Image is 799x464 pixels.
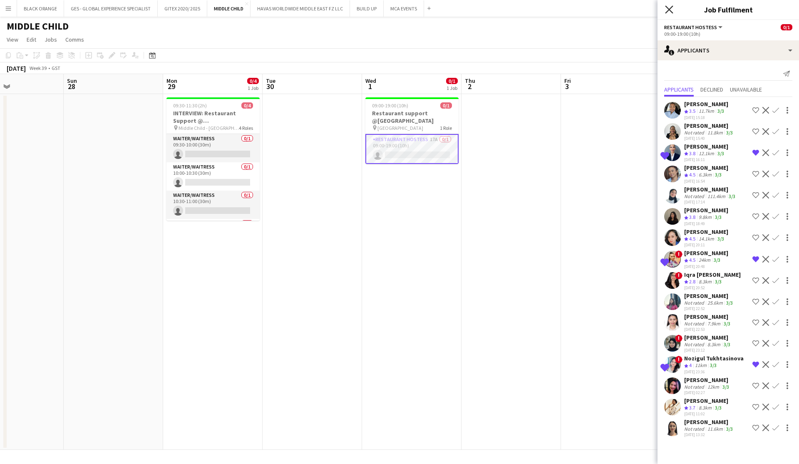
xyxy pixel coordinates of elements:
div: 14.1km [697,236,716,243]
span: Declined [700,87,723,92]
span: Applicants [664,87,694,92]
div: [PERSON_NAME] [684,334,732,341]
app-skills-label: 3/3 [724,341,730,347]
div: Not rated [684,341,706,347]
span: Unavailable [730,87,762,92]
div: [DATE] 16:11 [684,157,728,162]
span: 2 [464,82,475,91]
button: MIDDLE CHILD [207,0,251,17]
div: Not rated [684,193,706,199]
app-job-card: 09:00-19:00 (10h)0/1Restaurant support @[GEOGRAPHIC_DATA] [GEOGRAPHIC_DATA]1 RoleRestaurant Hoste... [365,97,459,164]
div: 11.6km [706,426,725,432]
h3: Restaurant support @[GEOGRAPHIC_DATA] [365,109,459,124]
span: 3.8 [689,150,695,156]
app-skills-label: 3/3 [710,362,717,368]
app-skills-label: 3/3 [729,193,735,199]
app-skills-label: 3/3 [724,320,730,327]
div: 09:00-19:00 (10h) [664,31,792,37]
div: 111.4km [706,193,727,199]
span: 0/1 [446,78,458,84]
div: [DATE] 20:11 [684,242,728,248]
span: 1 Role [440,125,452,131]
div: [PERSON_NAME] [684,186,737,193]
span: ! [675,251,682,258]
div: [DATE] 20:52 [684,285,741,290]
div: [PERSON_NAME] [684,376,731,384]
div: [DATE] 18:49 [684,221,728,226]
div: 1 Job [447,85,457,91]
span: 29 [165,82,177,91]
div: [DATE] 15:40 [684,136,734,141]
app-skills-label: 3/3 [722,384,729,390]
span: 3.8 [689,214,695,220]
span: 30 [265,82,275,91]
app-skills-label: 3/3 [715,278,722,285]
div: 12km [706,384,721,390]
div: 11.8km [706,129,725,136]
span: Fri [564,77,571,84]
h3: Job Fulfilment [658,4,799,15]
div: [DATE] 15:18 [684,115,728,120]
span: 0/1 [440,102,452,109]
div: Applicants [658,40,799,60]
span: Mon [166,77,177,84]
span: 3.7 [689,404,695,411]
app-skills-label: 3/3 [717,108,724,114]
div: Not rated [684,300,706,306]
button: Restaurant Hostess [664,24,724,30]
div: GST [52,65,60,71]
div: 6.3km [697,171,713,179]
div: [DATE] 17:14 [684,199,737,205]
span: [GEOGRAPHIC_DATA] [377,125,423,131]
div: Nozigul Tukhtasinova [684,355,744,362]
button: BUILD UP [350,0,384,17]
span: Thu [465,77,475,84]
span: Sun [67,77,77,84]
app-card-role: Waiter/Waitress0/110:00-10:30 (30m) [166,162,260,191]
div: [PERSON_NAME] [684,418,734,426]
span: Wed [365,77,376,84]
span: Week 39 [27,65,48,71]
span: 09:00-19:00 (10h) [372,102,408,109]
app-skills-label: 3/3 [726,426,733,432]
div: [DATE] 22:53 [684,327,732,332]
span: Edit [27,36,36,43]
div: [PERSON_NAME] [684,100,728,108]
span: 4.5 [689,236,695,242]
button: HAVAS WORLDWIDE MIDDLE EAST FZ LLC [251,0,350,17]
span: 0/4 [241,102,253,109]
span: ! [675,272,682,279]
span: 3.5 [689,108,695,114]
div: 7.9km [706,320,722,327]
a: Edit [23,34,40,45]
div: [PERSON_NAME] [684,313,732,320]
div: [PERSON_NAME] [684,249,728,257]
div: 11.7km [697,108,716,115]
button: GES - GLOBAL EXPERIENCE SPECIALIST [64,0,158,17]
div: Not rated [684,384,706,390]
div: 8.3km [697,404,713,412]
div: [PERSON_NAME] [684,228,728,236]
div: [DATE] 16:54 [684,179,728,184]
div: [DATE] 02:27 [684,390,731,395]
app-skills-label: 3/3 [715,404,722,411]
div: [DATE] [7,64,26,72]
span: 09:30-11:30 (2h) [173,102,207,109]
app-skills-label: 3/3 [715,171,722,178]
app-skills-label: 3/3 [726,300,733,306]
div: Not rated [684,129,706,136]
app-skills-label: 3/3 [717,236,724,242]
span: 1 [364,82,376,91]
a: View [3,34,22,45]
div: Iqra [PERSON_NAME] [684,271,741,278]
span: 4 [689,362,692,368]
app-card-role: Waiter/Waitress0/109:30-10:00 (30m) [166,134,260,162]
app-job-card: 09:30-11:30 (2h)0/4INTERVIEW: Restaurant Support @ [GEOGRAPHIC_DATA] Middle Child - [GEOGRAPHIC_D... [166,97,260,221]
span: Comms [65,36,84,43]
a: Comms [62,34,87,45]
div: [PERSON_NAME] [684,397,728,404]
a: Jobs [41,34,60,45]
app-skills-label: 3/3 [717,150,724,156]
div: 8.3km [706,341,722,347]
